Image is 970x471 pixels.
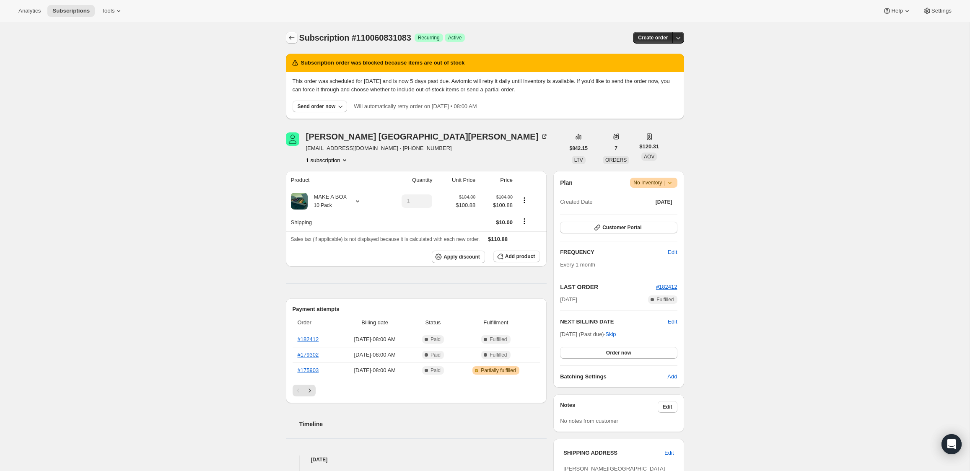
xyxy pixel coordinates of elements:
[600,328,621,341] button: Skip
[668,318,677,326] span: Edit
[47,5,95,17] button: Subscriptions
[563,449,664,457] h3: SHIPPING ADDRESS
[293,101,348,112] button: Send order now
[298,367,319,373] a: #175903
[448,34,462,41] span: Active
[664,179,665,186] span: |
[308,193,347,210] div: MAKE A BOX
[298,103,336,110] div: Send order now
[293,313,338,332] th: Order
[304,385,316,396] button: Next
[381,171,435,189] th: Quantity
[299,420,547,428] h2: Timeline
[314,202,332,208] small: 10 Pack
[633,32,673,44] button: Create order
[560,283,656,291] h2: LAST ORDER
[101,8,114,14] span: Tools
[560,179,573,187] h2: Plan
[298,336,319,342] a: #182412
[480,201,513,210] span: $100.88
[340,366,409,375] span: [DATE] · 08:00 AM
[565,142,593,154] button: $842.15
[658,401,677,413] button: Edit
[602,224,641,231] span: Customer Portal
[293,77,677,94] p: This order was scheduled for [DATE] and is now 5 days past due. Awtomic will retry it daily until...
[505,253,535,260] span: Add product
[662,370,682,383] button: Add
[432,251,485,263] button: Apply discount
[609,142,622,154] button: 7
[615,145,617,152] span: 7
[431,367,441,374] span: Paid
[52,8,90,14] span: Subscriptions
[340,335,409,344] span: [DATE] · 08:00 AM
[560,318,668,326] h2: NEXT BILLING DATE
[659,446,679,460] button: Edit
[518,217,531,226] button: Shipping actions
[418,34,440,41] span: Recurring
[490,352,507,358] span: Fulfilled
[340,318,409,327] span: Billing date
[286,32,298,44] button: Subscriptions
[286,213,381,231] th: Shipping
[606,349,631,356] span: Order now
[633,179,674,187] span: No Inventory
[444,254,480,260] span: Apply discount
[639,142,659,151] span: $120.31
[518,196,531,205] button: Product actions
[941,434,962,454] div: Open Intercom Messenger
[293,385,540,396] nav: Pagination
[431,352,441,358] span: Paid
[478,171,515,189] th: Price
[306,132,549,141] div: [PERSON_NAME] [GEOGRAPHIC_DATA][PERSON_NAME]
[496,194,513,199] small: $104.00
[481,367,516,374] span: Partially fulfilled
[414,318,451,327] span: Status
[656,296,674,303] span: Fulfilled
[13,5,46,17] button: Analytics
[560,222,677,233] button: Customer Portal
[605,157,627,163] span: ORDERS
[918,5,957,17] button: Settings
[560,295,577,304] span: [DATE]
[560,261,595,268] span: Every 1 month
[560,401,658,413] h3: Notes
[560,198,592,206] span: Created Date
[291,236,480,242] span: Sales tax (if applicable) is not displayed because it is calculated with each new order.
[457,318,535,327] span: Fulfillment
[574,157,583,163] span: LTV
[306,144,549,153] span: [EMAIL_ADDRESS][DOMAIN_NAME] · [PHONE_NUMBER]
[286,132,299,146] span: Gena St. Louis
[605,330,616,339] span: Skip
[560,347,677,359] button: Order now
[656,284,677,290] a: #182412
[644,154,654,160] span: AOV
[570,145,588,152] span: $842.15
[664,449,674,457] span: Edit
[459,194,475,199] small: $104.00
[638,34,668,41] span: Create order
[663,404,672,410] span: Edit
[878,5,916,17] button: Help
[340,351,409,359] span: [DATE] · 08:00 AM
[301,59,465,67] h2: Subscription order was blocked because items are out of stock
[286,455,547,464] h4: [DATE]
[490,336,507,343] span: Fulfilled
[298,352,319,358] a: #179302
[560,418,618,424] span: No notes from customer
[931,8,952,14] span: Settings
[488,236,508,242] span: $110.88
[891,8,903,14] span: Help
[667,373,677,381] span: Add
[18,8,41,14] span: Analytics
[651,196,677,208] button: [DATE]
[291,193,308,210] img: product img
[656,199,672,205] span: [DATE]
[560,331,616,337] span: [DATE] (Past due) ·
[493,251,540,262] button: Add product
[96,5,128,17] button: Tools
[456,201,475,210] span: $100.88
[354,102,477,111] p: Will automatically retry order on [DATE] • 08:00 AM
[299,33,411,42] span: Subscription #110060831083
[306,156,349,164] button: Product actions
